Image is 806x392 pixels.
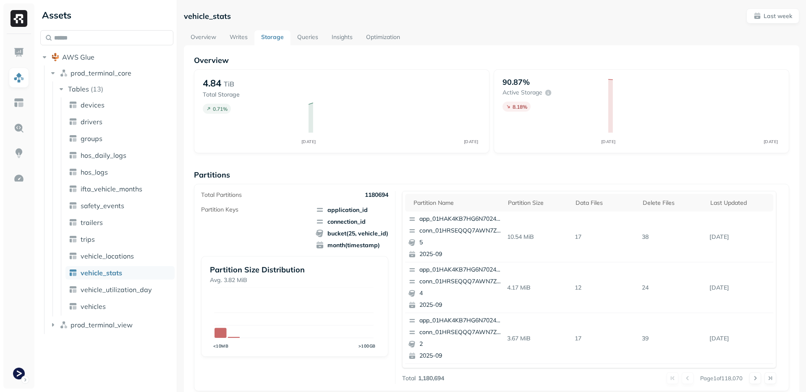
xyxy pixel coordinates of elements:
[71,321,133,329] span: prod_terminal_view
[203,91,300,99] p: Total Storage
[69,118,77,126] img: table
[223,30,254,45] a: Writes
[13,173,24,184] img: Optimization
[69,201,77,210] img: table
[69,252,77,260] img: table
[419,289,501,298] p: 4
[40,50,173,64] button: AWS Glue
[65,199,175,212] a: safety_events
[571,280,639,295] p: 12
[419,340,501,348] p: 2
[359,30,407,45] a: Optimization
[65,165,175,179] a: hos_logs
[184,30,223,45] a: Overview
[210,276,379,284] p: Avg. 3.82 MiB
[13,148,24,159] img: Insights
[700,374,743,382] p: Page 1 of 118,070
[639,280,706,295] p: 24
[81,134,102,143] span: groups
[710,199,769,207] div: Last updated
[254,30,290,45] a: Storage
[316,241,388,249] span: month(timestamp)
[419,328,501,337] p: conn_01HRSEQQQ7AWN7Z5ZKD9KDCMBS
[68,85,89,93] span: Tables
[405,212,504,262] button: app_01HAK4KB7HG6N7024210G3S8D5conn_01HRSEQQQ7AWN7Z5ZKD9KDCMBS52025-09
[405,313,504,363] button: app_01HAK4KB7HG6N7024210G3S8D5conn_01HRSEQQQ7AWN7Z5ZKD9KDCMBS22025-09
[194,55,789,65] p: Overview
[576,199,635,207] div: Data Files
[706,230,774,244] p: Sep 15, 2025
[419,266,501,274] p: app_01HAK4KB7HG6N7024210G3S8D5
[419,352,501,360] p: 2025-09
[69,235,77,243] img: table
[13,47,24,58] img: Dashboard
[65,149,175,162] a: hos_daily_logs
[57,82,174,96] button: Tables(13)
[91,85,103,93] p: ( 13 )
[81,302,106,311] span: vehicles
[419,227,501,235] p: conn_01HRSEQQQ7AWN7Z5ZKD9KDCMBS
[81,201,124,210] span: safety_events
[65,182,175,196] a: ifta_vehicle_months
[65,132,175,145] a: groups
[746,8,799,24] button: Last week
[419,215,501,223] p: app_01HAK4KB7HG6N7024210G3S8D5
[49,318,174,332] button: prod_terminal_view
[290,30,325,45] a: Queries
[71,69,131,77] span: prod_terminal_core
[10,10,27,27] img: Ryft
[504,280,571,295] p: 4.17 MiB
[194,170,789,180] p: Partitions
[49,66,174,80] button: prod_terminal_core
[65,283,175,296] a: vehicle_utilization_day
[601,139,615,144] tspan: [DATE]
[13,97,24,108] img: Asset Explorer
[201,206,238,214] p: Partition Keys
[69,218,77,227] img: table
[419,250,501,259] p: 2025-09
[69,101,77,109] img: table
[81,235,95,243] span: trips
[60,69,68,77] img: namespace
[639,331,706,346] p: 39
[325,30,359,45] a: Insights
[418,374,444,382] p: 1,180,694
[359,343,376,349] tspan: >100GB
[405,262,504,313] button: app_01HAK4KB7HG6N7024210G3S8D5conn_01HRSEQQQ7AWN7Z5ZKD9KDCMBS42025-09
[13,72,24,83] img: Assets
[81,168,108,176] span: hos_logs
[571,230,639,244] p: 17
[502,77,530,87] p: 90.87%
[706,331,774,346] p: Sep 15, 2025
[502,89,542,97] p: Active storage
[81,118,102,126] span: drivers
[60,321,68,329] img: namespace
[201,191,242,199] p: Total Partitions
[13,123,24,133] img: Query Explorer
[69,134,77,143] img: table
[402,374,416,382] p: Total
[81,252,134,260] span: vehicle_locations
[65,300,175,313] a: vehicles
[513,104,527,110] p: 8.18 %
[69,151,77,159] img: table
[213,343,228,349] tspan: <10MB
[65,115,175,128] a: drivers
[203,77,221,89] p: 4.84
[69,302,77,311] img: table
[504,331,571,346] p: 3.67 MiB
[81,269,122,277] span: vehicle_stats
[69,185,77,193] img: table
[763,139,778,144] tspan: [DATE]
[62,53,94,61] span: AWS Glue
[419,277,501,286] p: conn_01HRSEQQQ7AWN7Z5ZKD9KDCMBS
[69,168,77,176] img: table
[81,218,103,227] span: trailers
[413,199,500,207] div: Partition name
[639,230,706,244] p: 38
[65,249,175,263] a: vehicle_locations
[81,185,142,193] span: ifta_vehicle_months
[65,266,175,280] a: vehicle_stats
[365,191,388,199] p: 1180694
[51,53,60,61] img: root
